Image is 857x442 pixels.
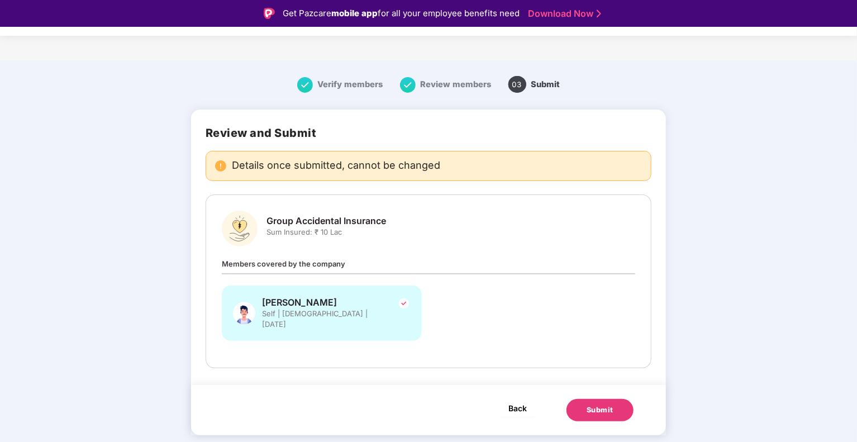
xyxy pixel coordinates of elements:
img: svg+xml;base64,PHN2ZyBpZD0iVGljay0yNHgyNCIgeG1sbnM9Imh0dHA6Ly93d3cudzMub3JnLzIwMDAvc3ZnIiB3aWR0aD... [397,297,411,310]
span: Back [508,401,527,415]
span: Sum Insured: ₹ 10 Lac [266,227,386,237]
span: Review members [421,79,492,89]
h2: Review and Submit [206,126,651,140]
span: Self | [DEMOGRAPHIC_DATA] | [DATE] [262,308,385,330]
span: Details once submitted, cannot be changed [232,160,440,172]
div: Submit [587,405,613,416]
span: Submit [531,79,560,89]
div: Get Pazcare for all your employee benefits need [283,7,520,20]
img: svg+xml;base64,PHN2ZyB4bWxucz0iaHR0cDovL3d3dy53My5vcmcvMjAwMC9zdmciIHdpZHRoPSIxNiIgaGVpZ2h0PSIxNi... [400,77,416,93]
span: Verify members [318,79,383,89]
strong: mobile app [331,8,378,18]
img: Stroke [597,8,601,20]
span: 03 [508,76,526,93]
img: svg+xml;base64,PHN2ZyB4bWxucz0iaHR0cDovL3d3dy53My5vcmcvMjAwMC9zdmciIHdpZHRoPSIxNiIgaGVpZ2h0PSIxNi... [297,77,313,93]
span: [PERSON_NAME] [262,297,385,308]
img: svg+xml;base64,PHN2ZyBpZD0iU3BvdXNlX01hbGUiIHhtbG5zPSJodHRwOi8vd3d3LnczLm9yZy8yMDAwL3N2ZyIgeG1sbn... [233,297,255,330]
button: Submit [566,399,634,421]
img: svg+xml;base64,PHN2ZyBpZD0iRGFuZ2VyX2FsZXJ0IiBkYXRhLW5hbWU9IkRhbmdlciBhbGVydCIgeG1sbnM9Imh0dHA6Ly... [215,160,226,172]
img: svg+xml;base64,PHN2ZyBpZD0iR3JvdXBfQWNjaWRlbnRhbF9JbnN1cmFuY2UiIGRhdGEtbmFtZT0iR3JvdXAgQWNjaWRlbn... [222,211,258,246]
img: Logo [264,8,275,19]
a: Download Now [528,8,598,20]
span: Group Accidental Insurance [266,215,386,227]
button: Back [500,399,535,417]
span: Members covered by the company [222,259,345,268]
